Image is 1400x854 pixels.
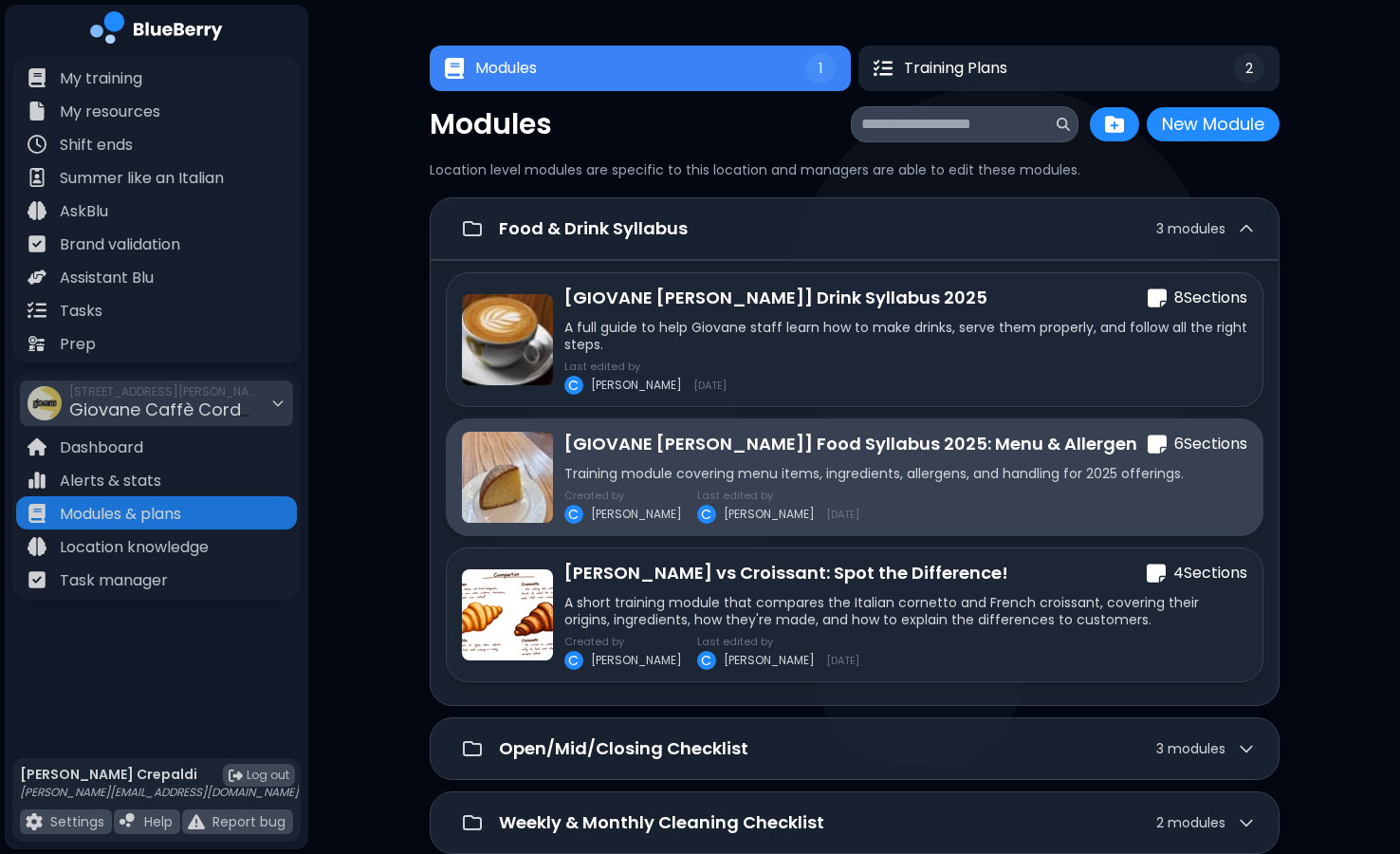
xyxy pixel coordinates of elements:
span: 1 [819,60,822,77]
p: Dashboard [60,436,143,459]
span: 2 [1156,814,1225,831]
p: Task manager [60,569,168,592]
img: file icon [28,168,46,187]
p: [PERSON_NAME] vs Croissant: Spot the Difference! [564,560,1008,586]
span: 3 [1156,220,1225,237]
p: My resources [60,101,160,123]
img: file icon [28,102,46,121]
span: 3 [1156,740,1225,757]
p: Created by [564,636,682,647]
span: [DATE] [826,509,859,520]
img: file icon [26,813,43,830]
span: Modules [475,57,537,80]
p: [PERSON_NAME] Crepaldi [20,766,299,783]
a: [GIOVANE CORDOVA] Drink Syllabus 2025[GIOVANE [PERSON_NAME]] Drink Syllabus 2025sections icon8Sec... [446,272,1263,407]
p: Summer like an Italian [60,167,224,190]
span: [PERSON_NAME] [591,507,682,522]
span: module s [1168,739,1225,758]
p: Report bug [212,813,286,830]
span: [PERSON_NAME] [591,378,682,393]
span: C [568,377,579,394]
p: My training [60,67,142,90]
p: Last edited by [697,636,859,647]
img: file icon [28,471,46,490]
img: file icon [28,437,46,456]
span: C [568,506,579,523]
img: file icon [28,570,46,589]
p: [GIOVANE [PERSON_NAME]] Food Syllabus 2025: Menu & Allergen [564,431,1137,457]
p: Created by [564,490,682,501]
button: ModulesModules1 [430,46,851,91]
p: Modules & plans [60,503,181,526]
img: company logo [90,11,223,50]
p: Location level modules are specific to this location and managers are able to edit these modules. [430,161,1280,178]
p: A short training module that compares the Italian cornetto and French croissant, covering their o... [564,594,1247,628]
p: Last edited by [697,490,859,501]
img: file icon [120,813,137,830]
button: New Module [1147,107,1280,141]
p: Brand validation [60,233,180,256]
span: module s [1168,219,1225,238]
img: file icon [28,268,46,287]
span: module s [1168,813,1225,832]
p: Settings [50,813,104,830]
p: Location knowledge [60,536,209,559]
p: Weekly & Monthly Cleaning Checklist [499,809,824,836]
img: file icon [28,135,46,154]
img: sections icon [1147,563,1166,585]
p: Assistant Blu [60,267,154,289]
p: 6 Section s [1174,433,1247,455]
img: Training Plans [874,59,893,78]
span: C [701,506,711,523]
span: C [568,652,579,669]
p: Open/Mid/Closing Checklist [499,735,748,762]
img: Modules [445,58,464,80]
p: 8 Section s [1174,287,1247,309]
p: Shift ends [60,134,133,157]
span: Training Plans [904,57,1007,80]
p: 4 Section s [1173,562,1247,585]
a: Cornetto vs Croissant: Spot the Difference![PERSON_NAME] vs Croissant: Spot the Difference!sectio... [446,548,1263,682]
img: logout [229,769,243,783]
img: file icon [28,301,46,320]
span: 2 [1245,60,1253,77]
p: A full guide to help Giovane staff learn how to make drinks, serve them properly, and follow all ... [564,319,1247,353]
img: search icon [1057,118,1070,131]
p: Last edited by [564,361,727,372]
img: file icon [188,813,205,830]
span: [PERSON_NAME] [724,653,815,668]
p: Alerts & stats [60,470,161,492]
img: file icon [28,201,46,220]
span: Log out [247,768,289,783]
a: [GIOVANE CORDOVA] Food Syllabus 2025: Menu & Allergen[GIOVANE [PERSON_NAME]] Food Syllabus 2025: ... [446,418,1263,536]
p: Food & Drink Syllabus [499,215,688,242]
button: Training PlansTraining Plans2 [858,46,1280,91]
span: C [701,652,711,669]
img: file icon [28,537,46,556]
img: Cornetto vs Croissant: Spot the Difference! [462,569,553,660]
img: sections icon [1148,434,1167,455]
img: company thumbnail [28,386,62,420]
p: Training module covering menu items, ingredients, allergens, and handling for 2025 offerings. [564,465,1247,482]
p: Prep [60,333,96,356]
p: [GIOVANE [PERSON_NAME]] Drink Syllabus 2025 [564,285,987,311]
img: file icon [28,334,46,353]
span: [PERSON_NAME] [724,507,815,522]
img: folder plus icon [1105,115,1124,134]
img: [GIOVANE CORDOVA] Drink Syllabus 2025 [462,294,553,385]
p: Modules [430,107,552,141]
span: [PERSON_NAME] [591,653,682,668]
img: sections icon [1148,288,1167,309]
img: file icon [28,504,46,523]
span: Giovane Caffè Cordova [69,398,273,421]
p: Tasks [60,300,102,323]
p: Help [144,813,173,830]
span: [DATE] [693,380,727,391]
img: file icon [28,234,46,253]
span: [STREET_ADDRESS][PERSON_NAME] [69,384,259,399]
span: [DATE] [826,655,859,666]
p: AskBlu [60,200,108,223]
